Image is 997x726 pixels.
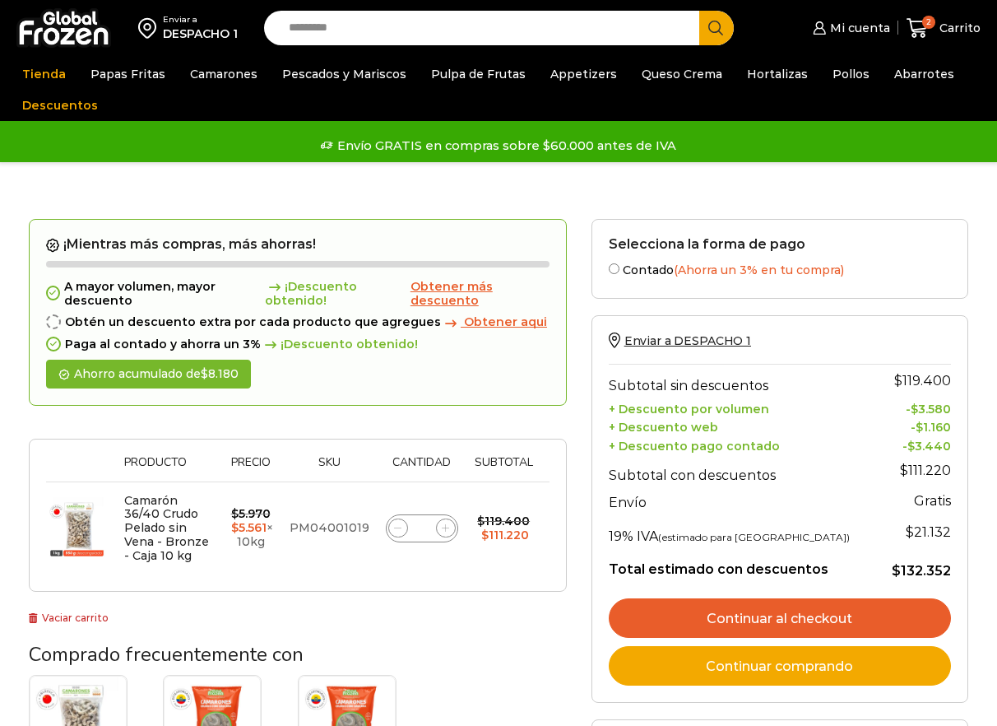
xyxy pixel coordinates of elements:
[46,280,550,308] div: A mayor volumen, mayor descuento
[892,563,951,579] bdi: 132.352
[916,420,923,435] span: $
[916,420,951,435] bdi: 1.160
[220,456,281,482] th: Precio
[609,260,951,277] label: Contado
[464,314,547,329] span: Obtener aqui
[29,641,304,668] span: Comprado frecuentemente con
[911,402,918,417] span: $
[410,517,434,540] input: Product quantity
[609,333,751,348] a: Enviar a DESPACHO 1
[624,333,751,348] span: Enviar a DESPACHO 1
[542,58,625,90] a: Appetizers
[378,456,466,482] th: Cantidad
[609,454,876,486] th: Subtotal con descuentos
[900,463,951,478] bdi: 111.220
[922,16,935,29] span: 2
[609,398,876,417] th: + Descuento por volumen
[906,524,914,540] span: $
[911,402,951,417] bdi: 3.580
[423,58,534,90] a: Pulpa de Frutas
[609,263,619,274] input: Contado(Ahorra un 3% en tu compra)
[609,486,876,515] th: Envío
[826,20,890,36] span: Mi cuenta
[609,548,876,579] th: Total estimado con descuentos
[481,528,489,542] span: $
[935,20,981,36] span: Carrito
[886,58,962,90] a: Abarrotes
[231,520,239,535] span: $
[914,493,951,509] strong: Gratis
[907,439,951,454] bdi: 3.440
[116,456,220,482] th: Producto
[82,58,174,90] a: Papas Fritas
[633,58,730,90] a: Queso Crema
[609,515,876,548] th: 19% IVA
[410,279,493,308] span: Obtener más descuento
[609,236,951,252] h2: Selecciona la forma de pago
[265,280,406,308] span: ¡Descuento obtenido!
[906,524,951,540] span: 21.132
[658,531,850,543] small: (estimado para [GEOGRAPHIC_DATA])
[674,263,844,277] span: (Ahorra un 3% en tu compra)
[477,514,530,528] bdi: 119.400
[875,435,951,454] td: -
[907,439,915,454] span: $
[609,417,876,435] th: + Descuento web
[699,11,734,45] button: Search button
[410,280,550,308] a: Obtener más descuento
[163,26,238,42] div: DESPACHO 1
[29,612,109,624] a: Vaciar carrito
[46,337,550,351] div: Paga al contado y ahorra un 3%
[281,456,378,482] th: Sku
[220,482,281,574] td: × 10kg
[138,14,163,42] img: address-field-icon.svg
[201,366,208,381] span: $
[875,398,951,417] td: -
[609,435,876,454] th: + Descuento pago contado
[875,417,951,435] td: -
[894,373,902,389] span: $
[441,315,547,329] a: Obtener aqui
[14,90,106,121] a: Descuentos
[900,463,908,478] span: $
[739,58,816,90] a: Hortalizas
[124,493,209,563] a: Camarón 36/40 Crudo Pelado sin Vena - Bronze - Caja 10 kg
[46,360,251,389] div: Ahorro acumulado de
[231,506,239,521] span: $
[261,337,418,351] span: ¡Descuento obtenido!
[609,598,951,638] a: Continuar al checkout
[231,520,267,535] bdi: 5.561
[809,12,889,44] a: Mi cuenta
[274,58,415,90] a: Pescados y Mariscos
[46,236,550,253] h2: ¡Mientras más compras, más ahorras!
[892,563,901,579] span: $
[609,646,951,686] a: Continuar comprando
[281,482,378,574] td: PM04001019
[231,506,271,521] bdi: 5.970
[477,514,485,528] span: $
[466,456,541,482] th: Subtotal
[894,373,951,389] bdi: 119.400
[481,528,529,542] bdi: 111.220
[182,58,266,90] a: Camarones
[201,366,239,381] bdi: 8.180
[46,315,550,329] div: Obtén un descuento extra por cada producto que agregues
[14,58,74,90] a: Tienda
[609,365,876,398] th: Subtotal sin descuentos
[163,14,238,26] div: Enviar a
[907,9,981,48] a: 2 Carrito
[824,58,878,90] a: Pollos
